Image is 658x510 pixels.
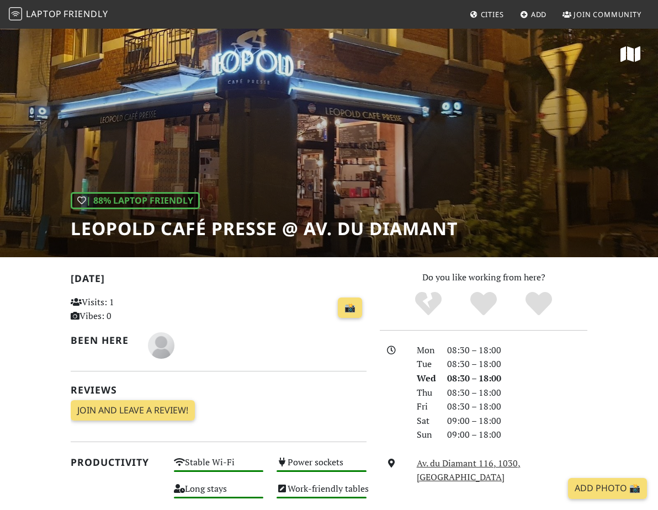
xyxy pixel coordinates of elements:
[71,218,458,239] h1: Leopold Café Presse @ Av. du Diamant
[71,295,161,323] p: Visits: 1 Vibes: 0
[410,400,441,414] div: Fri
[441,428,594,442] div: 09:00 – 18:00
[441,371,594,386] div: 08:30 – 18:00
[441,386,594,400] div: 08:30 – 18:00
[410,414,441,428] div: Sat
[410,386,441,400] div: Thu
[148,338,174,350] span: firas rebai
[441,357,594,371] div: 08:30 – 18:00
[568,478,647,499] a: Add Photo 📸
[410,371,441,386] div: Wed
[401,290,456,318] div: No
[410,428,441,442] div: Sun
[71,273,367,289] h2: [DATE]
[531,9,547,19] span: Add
[71,456,161,468] h2: Productivity
[516,4,551,24] a: Add
[167,481,270,507] div: Long stays
[410,357,441,371] div: Tue
[410,343,441,358] div: Mon
[26,8,62,20] span: Laptop
[441,400,594,414] div: 08:30 – 18:00
[148,332,174,359] img: blank-535327c66bd565773addf3077783bbfce4b00ec00e9fd257753287c682c7fa38.png
[574,9,641,19] span: Join Community
[511,290,566,318] div: Definitely!
[270,454,373,481] div: Power sockets
[417,457,521,484] a: Av. du Diamant 116, 1030, [GEOGRAPHIC_DATA]
[63,8,108,20] span: Friendly
[71,192,200,210] div: | 88% Laptop Friendly
[441,414,594,428] div: 09:00 – 18:00
[380,270,587,285] p: Do you like working from here?
[481,9,504,19] span: Cities
[441,343,594,358] div: 08:30 – 18:00
[456,290,511,318] div: Yes
[71,400,195,421] a: Join and leave a review!
[71,384,367,396] h2: Reviews
[9,5,108,24] a: LaptopFriendly LaptopFriendly
[9,7,22,20] img: LaptopFriendly
[167,454,270,481] div: Stable Wi-Fi
[270,481,373,507] div: Work-friendly tables
[465,4,508,24] a: Cities
[71,334,135,346] h2: Been here
[338,297,362,318] a: 📸
[558,4,646,24] a: Join Community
